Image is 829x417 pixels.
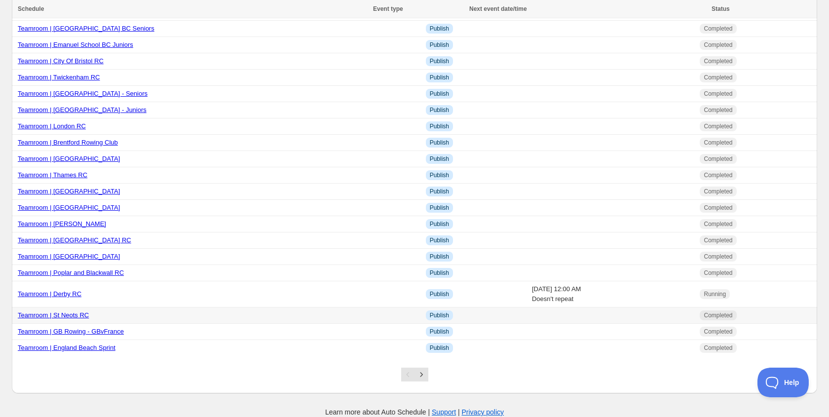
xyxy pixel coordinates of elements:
a: Privacy policy [462,408,504,416]
a: Teamroom | Emanuel School BC Juniors [18,41,133,48]
a: Teamroom | [GEOGRAPHIC_DATA] - Seniors [18,90,148,97]
span: Status [712,5,730,12]
span: Publish [430,41,449,49]
a: Teamroom | [GEOGRAPHIC_DATA] - Juniors [18,106,147,114]
iframe: Toggle Customer Support [757,368,809,397]
a: Teamroom | London RC [18,122,86,130]
span: Publish [430,269,449,277]
span: Publish [430,328,449,336]
span: Completed [704,74,732,81]
span: Completed [704,311,732,319]
span: Completed [704,188,732,195]
span: Completed [704,106,732,114]
a: Teamroom | St Neots RC [18,311,89,319]
a: Support [432,408,456,416]
a: Teamroom | GB Rowing - GBvFrance [18,328,124,335]
span: Publish [430,220,449,228]
span: Publish [430,188,449,195]
span: Publish [430,155,449,163]
span: Publish [430,74,449,81]
a: Teamroom | Brentford Rowing Club [18,139,118,146]
span: Completed [704,122,732,130]
span: Next event date/time [469,5,527,12]
span: Completed [704,220,732,228]
a: Teamroom | [PERSON_NAME] [18,220,106,227]
p: Learn more about Auto Schedule | | [325,407,504,417]
span: Publish [430,290,449,298]
a: Teamroom | Poplar and Blackwall RC [18,269,124,276]
a: Teamroom | Thames RC [18,171,87,179]
span: Completed [704,253,732,261]
span: Publish [430,57,449,65]
a: Teamroom | [GEOGRAPHIC_DATA] [18,155,120,162]
span: Publish [430,122,449,130]
a: Teamroom | Derby RC [18,290,81,298]
span: Completed [704,57,732,65]
span: Completed [704,236,732,244]
span: Publish [430,106,449,114]
a: Teamroom | [GEOGRAPHIC_DATA] [18,253,120,260]
span: Completed [704,328,732,336]
button: Next [414,368,428,381]
span: Completed [704,344,732,352]
span: Publish [430,344,449,352]
nav: Pagination [401,368,428,381]
a: Teamroom | City Of Bristol RC [18,57,104,65]
span: Publish [430,25,449,33]
span: Publish [430,204,449,212]
span: Publish [430,236,449,244]
a: Teamroom | [GEOGRAPHIC_DATA] [18,204,120,211]
a: Teamroom | Twickenham RC [18,74,100,81]
span: Publish [430,171,449,179]
span: Completed [704,204,732,212]
span: Completed [704,139,732,147]
span: Publish [430,90,449,98]
span: Schedule [18,5,44,12]
a: Teamroom | [GEOGRAPHIC_DATA] RC [18,236,131,244]
span: Completed [704,269,732,277]
a: Teamroom | [GEOGRAPHIC_DATA] [18,188,120,195]
td: [DATE] 12:00 AM Doesn't repeat [529,281,697,307]
span: Running [704,290,726,298]
span: Completed [704,155,732,163]
span: Publish [430,311,449,319]
span: Completed [704,171,732,179]
span: Completed [704,90,732,98]
span: Completed [704,25,732,33]
span: Publish [430,139,449,147]
a: Teamroom | England Beach Sprint [18,344,115,351]
span: Event type [373,5,403,12]
span: Completed [704,41,732,49]
span: Publish [430,253,449,261]
a: Teamroom | [GEOGRAPHIC_DATA] BC Seniors [18,25,154,32]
